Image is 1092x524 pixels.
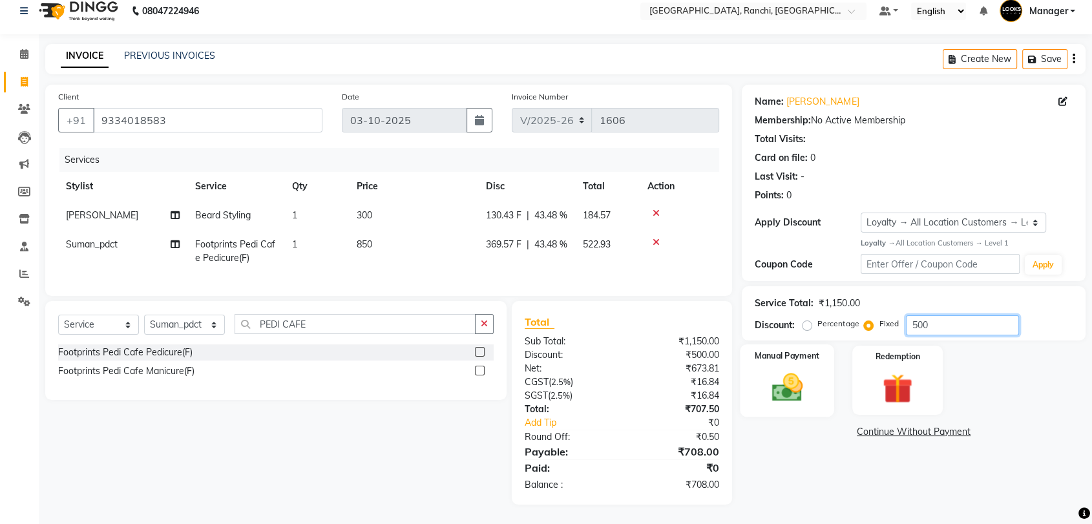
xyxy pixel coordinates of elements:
th: Disc [478,172,575,201]
div: Payable: [515,444,622,459]
div: Services [59,148,729,172]
a: Continue Without Payment [744,425,1083,439]
span: Beard Styling [195,209,251,221]
div: Service Total: [755,297,814,310]
div: ₹16.84 [622,375,730,389]
label: Client [58,91,79,103]
th: Qty [284,172,349,201]
button: Create New [943,49,1017,69]
label: Manual Payment [755,350,820,362]
span: CGST [525,376,549,388]
div: ₹707.50 [622,403,730,416]
div: Footprints Pedi Cafe Pedicure(F) [58,346,193,359]
th: Stylist [58,172,187,201]
div: Apply Discount [755,216,861,229]
div: Discount: [755,319,795,332]
div: ₹16.84 [622,389,730,403]
div: ₹0 [640,416,729,430]
span: Total [525,315,554,329]
img: _gift.svg [873,370,921,408]
button: +91 [58,108,94,132]
a: Add Tip [515,416,640,430]
div: Balance : [515,478,622,492]
img: _cash.svg [762,370,812,406]
span: 300 [357,209,372,221]
div: ₹500.00 [622,348,730,362]
label: Redemption [875,351,919,362]
div: Discount: [515,348,622,362]
th: Price [349,172,478,201]
div: 0 [786,189,792,202]
span: 184.57 [583,209,611,221]
a: [PERSON_NAME] [786,95,859,109]
div: Sub Total: [515,335,622,348]
input: Enter Offer / Coupon Code [861,254,1020,274]
span: Manager [1029,5,1067,18]
span: SGST [525,390,548,401]
label: Invoice Number [512,91,568,103]
div: No Active Membership [755,114,1073,127]
div: Total: [515,403,622,416]
span: 43.48 % [534,238,567,251]
div: ₹0.50 [622,430,730,444]
input: Search or Scan [235,314,476,334]
label: Fixed [879,318,898,330]
div: ₹673.81 [622,362,730,375]
span: | [527,238,529,251]
div: - [801,170,804,183]
a: PREVIOUS INVOICES [124,50,215,61]
span: 1 [292,209,297,221]
div: Last Visit: [755,170,798,183]
div: ( ) [515,375,622,389]
input: Search by Name/Mobile/Email/Code [93,108,322,132]
strong: Loyalty → [861,238,895,247]
span: 2.5% [551,377,571,387]
span: 43.48 % [534,209,567,222]
th: Total [575,172,640,201]
div: Name: [755,95,784,109]
span: 369.57 F [486,238,521,251]
span: 130.43 F [486,209,521,222]
span: Suman_pdct [66,238,118,250]
div: ₹708.00 [622,444,730,459]
div: ₹1,150.00 [622,335,730,348]
div: Points: [755,189,784,202]
div: Total Visits: [755,132,806,146]
span: 522.93 [583,238,611,250]
div: ₹708.00 [622,478,730,492]
span: [PERSON_NAME] [66,209,138,221]
div: All Location Customers → Level 1 [861,238,1073,249]
div: Net: [515,362,622,375]
div: Coupon Code [755,258,861,271]
label: Date [342,91,359,103]
span: 850 [357,238,372,250]
div: 0 [810,151,815,165]
div: Membership: [755,114,811,127]
span: | [527,209,529,222]
div: ₹0 [622,460,730,476]
div: Paid: [515,460,622,476]
span: 2.5% [551,390,570,401]
th: Action [640,172,719,201]
label: Percentage [817,318,859,330]
div: Round Off: [515,430,622,444]
div: Card on file: [755,151,808,165]
a: INVOICE [61,45,109,68]
button: Save [1022,49,1067,69]
button: Apply [1025,255,1062,275]
th: Service [187,172,284,201]
div: Footprints Pedi Cafe Manicure(F) [58,364,194,378]
span: 1 [292,238,297,250]
div: ₹1,150.00 [819,297,859,310]
div: ( ) [515,389,622,403]
span: Footprints Pedi Cafe Pedicure(F) [195,238,275,264]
